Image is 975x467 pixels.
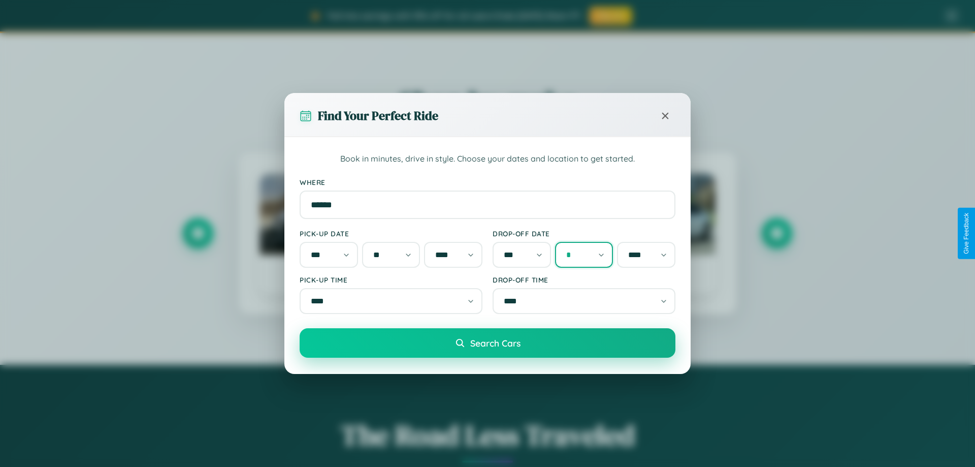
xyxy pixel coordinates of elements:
[300,229,482,238] label: Pick-up Date
[318,107,438,124] h3: Find Your Perfect Ride
[300,178,675,186] label: Where
[470,337,521,349] span: Search Cars
[493,229,675,238] label: Drop-off Date
[300,152,675,166] p: Book in minutes, drive in style. Choose your dates and location to get started.
[300,328,675,358] button: Search Cars
[300,275,482,284] label: Pick-up Time
[493,275,675,284] label: Drop-off Time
